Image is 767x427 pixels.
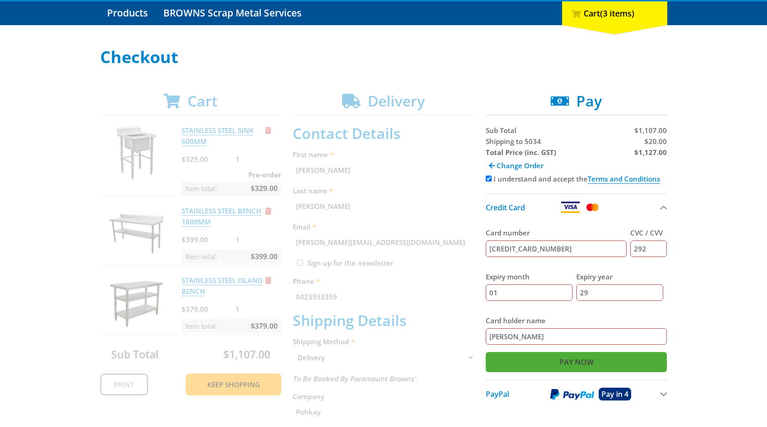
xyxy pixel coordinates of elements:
[486,379,667,408] button: PayPal Pay in 4
[486,176,492,181] input: Please accept the terms and conditions.
[486,389,509,399] span: PayPal
[486,203,525,213] span: Credit Card
[156,1,308,25] a: Go to the BROWNS Scrap Metal Services page
[600,8,634,19] span: (3 items)
[486,227,627,238] label: Card number
[486,193,667,220] button: Credit Card
[497,161,543,170] span: Change Order
[634,126,667,135] span: $1,107.00
[486,126,516,135] span: Sub Total
[550,389,594,400] img: PayPal
[601,389,628,399] span: Pay in 4
[486,158,547,173] a: Change Order
[644,137,667,146] span: $20.00
[100,48,667,66] h1: Checkout
[486,352,667,372] input: Pay Now
[486,315,667,326] label: Card holder name
[630,227,667,238] label: CVC / CVV
[634,148,667,157] strong: $1,127.00
[486,284,573,301] input: MM
[100,1,155,25] a: Go to the Products page
[560,202,580,213] img: Visa
[576,284,663,301] input: YY
[493,174,660,183] label: I understand and accept the
[486,137,541,146] span: Shipping to 5034
[588,174,660,184] a: Terms and Conditions
[576,91,602,111] span: Pay
[585,202,601,213] img: Mastercard
[562,1,667,25] div: Cart
[486,148,556,157] strong: Total Price (inc. GST)
[576,271,663,282] label: Expiry year
[486,271,573,282] label: Expiry month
